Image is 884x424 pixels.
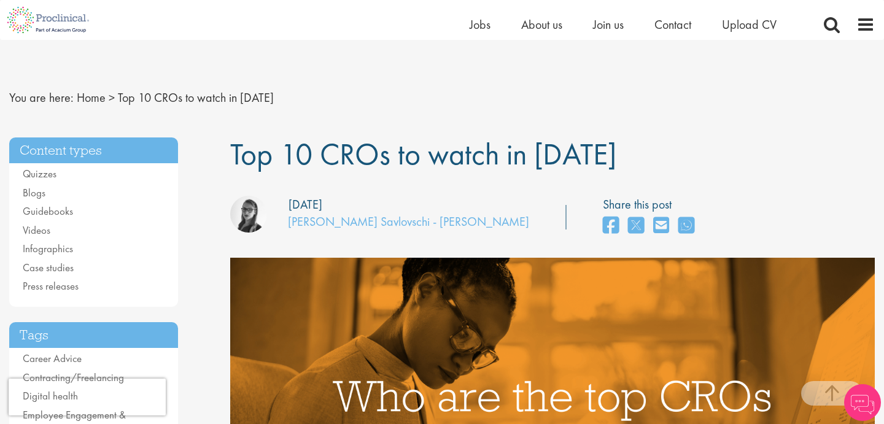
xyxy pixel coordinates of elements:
[9,137,178,164] h3: Content types
[654,17,691,33] a: Contact
[230,134,616,174] span: Top 10 CROs to watch in [DATE]
[118,90,274,106] span: Top 10 CROs to watch in [DATE]
[77,90,106,106] a: breadcrumb link
[470,17,490,33] a: Jobs
[722,17,777,33] a: Upload CV
[23,261,74,274] a: Case studies
[288,214,529,229] a: [PERSON_NAME] Savlovschi - [PERSON_NAME]
[23,242,73,255] a: Infographics
[109,90,115,106] span: >
[230,196,267,233] img: Theodora Savlovschi - Wicks
[23,371,124,384] a: Contracting/Freelancing
[23,352,82,365] a: Career Advice
[9,322,178,349] h3: Tags
[603,213,619,239] a: share on facebook
[628,213,644,239] a: share on twitter
[844,384,881,421] img: Chatbot
[9,379,166,415] iframe: reCAPTCHA
[23,167,56,180] a: Quizzes
[23,279,79,293] a: Press releases
[653,213,669,239] a: share on email
[9,90,74,106] span: You are here:
[289,196,322,214] div: [DATE]
[678,213,694,239] a: share on whats app
[521,17,562,33] a: About us
[23,186,45,199] a: Blogs
[603,196,700,214] label: Share this post
[593,17,624,33] a: Join us
[23,223,50,237] a: Videos
[23,204,73,218] a: Guidebooks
